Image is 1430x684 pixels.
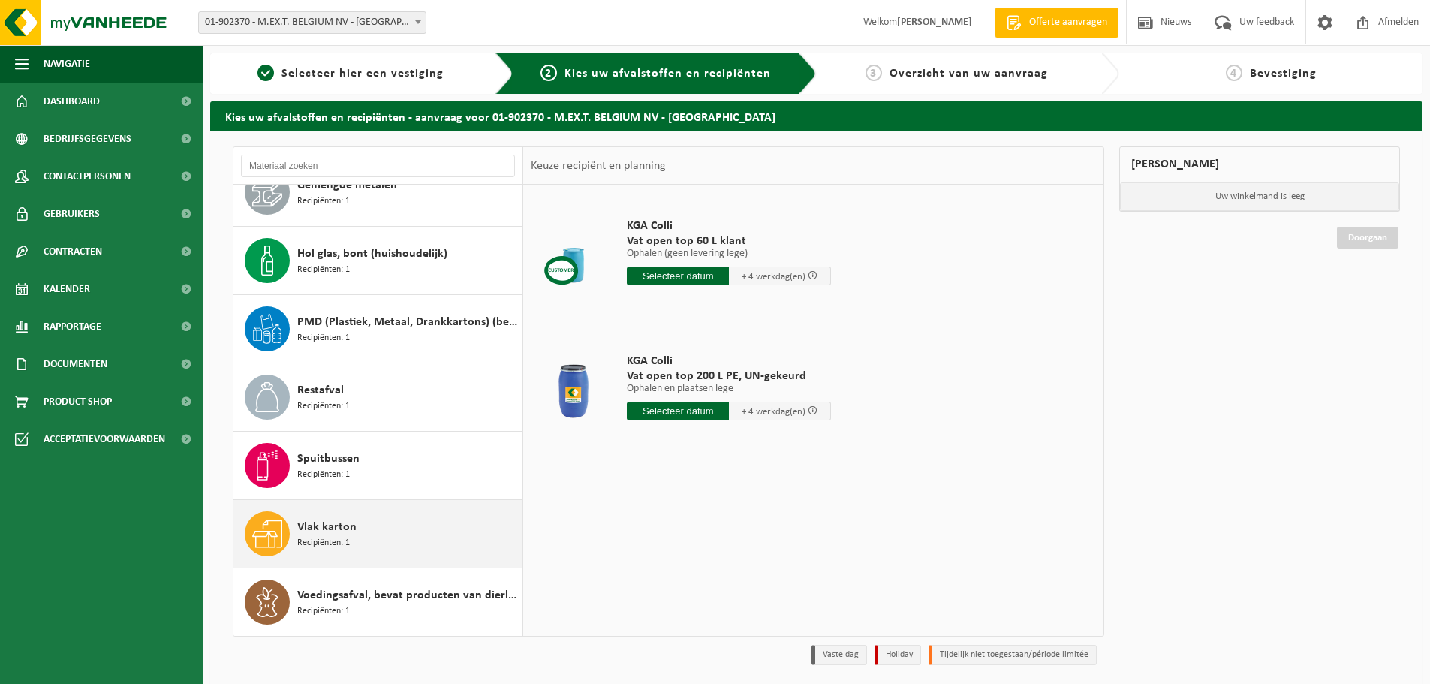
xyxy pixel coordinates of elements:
input: Materiaal zoeken [241,155,515,177]
span: KGA Colli [627,218,831,234]
span: Contracten [44,233,102,270]
p: Uw winkelmand is leeg [1120,182,1399,211]
span: Vat open top 200 L PE, UN-gekeurd [627,369,831,384]
span: Navigatie [44,45,90,83]
span: 1 [257,65,274,81]
input: Selecteer datum [627,267,729,285]
span: Product Shop [44,383,112,420]
div: [PERSON_NAME] [1119,146,1400,182]
span: Hol glas, bont (huishoudelijk) [297,245,447,263]
span: Recipiënten: 1 [297,331,350,345]
li: Holiday [875,645,921,665]
button: Restafval Recipiënten: 1 [233,363,522,432]
span: Contactpersonen [44,158,131,195]
span: 2 [540,65,557,81]
h2: Kies uw afvalstoffen en recipiënten - aanvraag voor 01-902370 - M.EX.T. BELGIUM NV - [GEOGRAPHIC_... [210,101,1422,131]
span: Recipiënten: 1 [297,536,350,550]
span: Offerte aanvragen [1025,15,1111,30]
a: 1Selecteer hier een vestiging [218,65,483,83]
span: Spuitbussen [297,450,360,468]
span: PMD (Plastiek, Metaal, Drankkartons) (bedrijven) [297,313,518,331]
a: Offerte aanvragen [995,8,1118,38]
button: Gemengde metalen Recipiënten: 1 [233,158,522,227]
strong: [PERSON_NAME] [897,17,972,28]
span: Documenten [44,345,107,383]
button: Vlak karton Recipiënten: 1 [233,500,522,568]
span: Acceptatievoorwaarden [44,420,165,458]
span: Recipiënten: 1 [297,194,350,209]
span: 3 [866,65,882,81]
span: Recipiënten: 1 [297,399,350,414]
li: Vaste dag [811,645,867,665]
span: Voedingsafval, bevat producten van dierlijke oorsprong, onverpakt, categorie 3 [297,586,518,604]
div: Keuze recipiënt en planning [523,147,673,185]
input: Selecteer datum [627,402,729,420]
span: Recipiënten: 1 [297,604,350,619]
span: Selecteer hier een vestiging [281,68,444,80]
span: Rapportage [44,308,101,345]
button: Spuitbussen Recipiënten: 1 [233,432,522,500]
span: Dashboard [44,83,100,120]
button: PMD (Plastiek, Metaal, Drankkartons) (bedrijven) Recipiënten: 1 [233,295,522,363]
span: Restafval [297,381,344,399]
p: Ophalen en plaatsen lege [627,384,831,394]
button: Voedingsafval, bevat producten van dierlijke oorsprong, onverpakt, categorie 3 Recipiënten: 1 [233,568,522,636]
span: KGA Colli [627,354,831,369]
span: Gebruikers [44,195,100,233]
span: 01-902370 - M.EX.T. BELGIUM NV - ROESELARE [198,11,426,34]
li: Tijdelijk niet toegestaan/période limitée [929,645,1097,665]
span: Kies uw afvalstoffen en recipiënten [564,68,771,80]
p: Ophalen (geen levering lege) [627,249,831,259]
span: + 4 werkdag(en) [742,407,805,417]
span: Vlak karton [297,518,357,536]
span: + 4 werkdag(en) [742,272,805,282]
span: 01-902370 - M.EX.T. BELGIUM NV - ROESELARE [199,12,426,33]
span: Overzicht van uw aanvraag [890,68,1048,80]
span: Bevestiging [1250,68,1317,80]
span: Vat open top 60 L klant [627,234,831,249]
a: Doorgaan [1337,227,1398,249]
span: Kalender [44,270,90,308]
span: Recipiënten: 1 [297,468,350,482]
span: 4 [1226,65,1242,81]
span: Bedrijfsgegevens [44,120,131,158]
span: Gemengde metalen [297,176,397,194]
button: Hol glas, bont (huishoudelijk) Recipiënten: 1 [233,227,522,295]
span: Recipiënten: 1 [297,263,350,277]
